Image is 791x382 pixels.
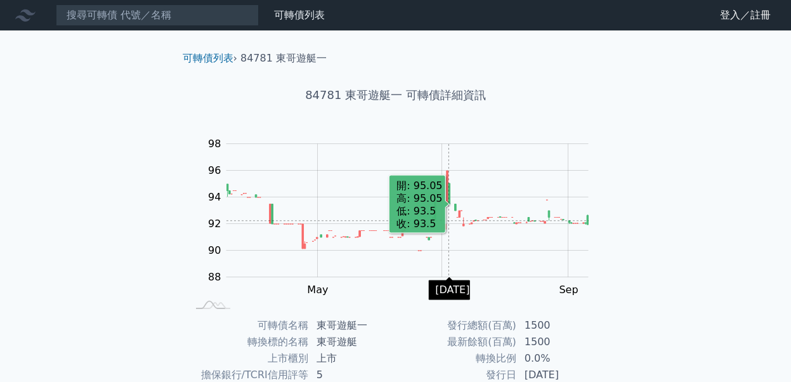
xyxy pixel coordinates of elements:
[309,334,396,350] td: 東哥遊艇
[436,284,470,296] tspan: [DATE]
[396,350,517,367] td: 轉換比例
[517,350,604,367] td: 0.0%
[208,191,221,203] tspan: 94
[208,244,221,256] tspan: 90
[240,51,327,66] li: 84781 東哥遊艇一
[517,317,604,334] td: 1500
[202,138,608,296] g: Chart
[208,218,221,230] tspan: 92
[183,51,237,66] li: ›
[710,5,781,25] a: 登入／註冊
[56,4,259,26] input: 搜尋可轉債 代號／名稱
[517,334,604,350] td: 1500
[559,284,579,296] tspan: Sep
[274,9,325,21] a: 可轉債列表
[396,317,517,334] td: 發行總額(百萬)
[183,52,233,64] a: 可轉債列表
[188,317,309,334] td: 可轉債名稱
[307,284,328,296] tspan: May
[208,138,221,150] tspan: 98
[309,317,396,334] td: 東哥遊艇一
[208,164,221,176] tspan: 96
[396,334,517,350] td: 最新餘額(百萬)
[309,350,396,367] td: 上市
[208,271,221,283] tspan: 88
[188,350,309,367] td: 上市櫃別
[188,334,309,350] td: 轉換標的名稱
[173,86,619,104] h1: 84781 東哥遊艇一 可轉債詳細資訊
